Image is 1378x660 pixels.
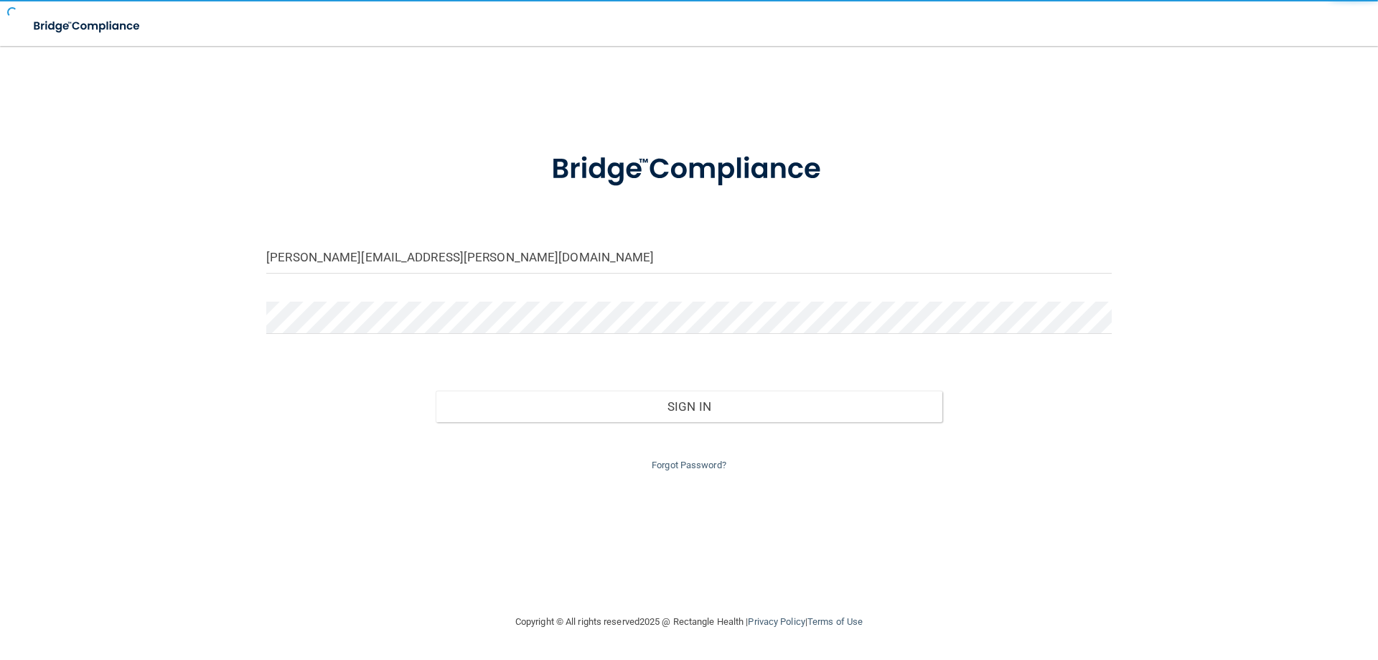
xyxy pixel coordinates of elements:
[1130,558,1361,615] iframe: Drift Widget Chat Controller
[522,132,856,207] img: bridge_compliance_login_screen.278c3ca4.svg
[427,599,951,645] div: Copyright © All rights reserved 2025 @ Rectangle Health | |
[807,616,863,627] a: Terms of Use
[266,241,1112,274] input: Email
[748,616,805,627] a: Privacy Policy
[436,391,943,422] button: Sign In
[22,11,154,41] img: bridge_compliance_login_screen.278c3ca4.svg
[652,460,726,470] a: Forgot Password?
